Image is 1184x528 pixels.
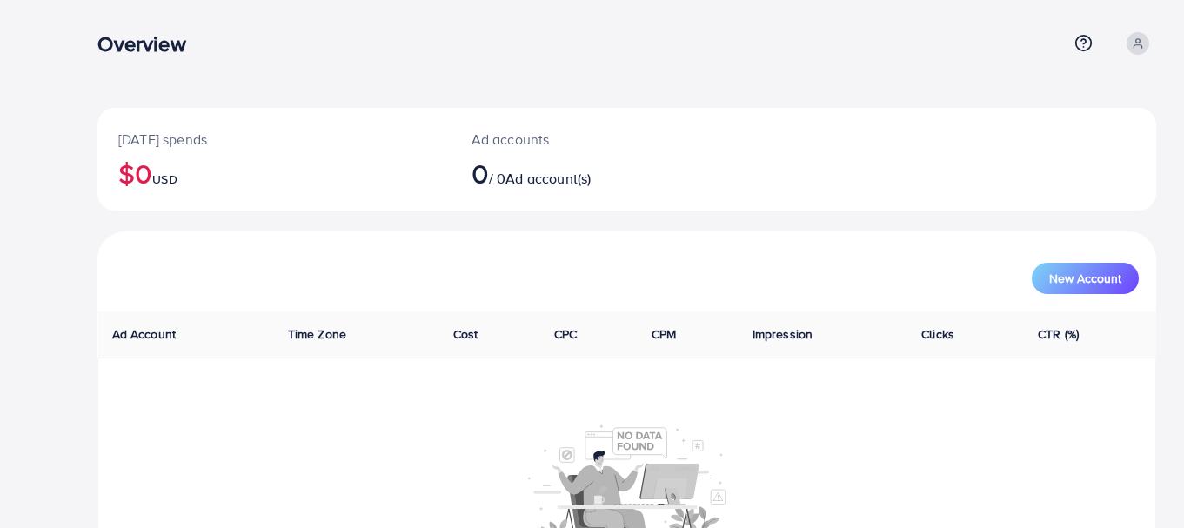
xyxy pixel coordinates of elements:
[753,325,813,343] span: Impression
[921,325,954,343] span: Clicks
[453,325,478,343] span: Cost
[1038,325,1079,343] span: CTR (%)
[472,129,694,150] p: Ad accounts
[97,31,199,57] h3: Overview
[118,157,430,190] h2: $0
[505,169,591,188] span: Ad account(s)
[472,153,489,193] span: 0
[652,325,676,343] span: CPM
[118,129,430,150] p: [DATE] spends
[1032,263,1139,294] button: New Account
[112,325,177,343] span: Ad Account
[288,325,346,343] span: Time Zone
[554,325,577,343] span: CPC
[152,170,177,188] span: USD
[472,157,694,190] h2: / 0
[1049,272,1121,284] span: New Account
